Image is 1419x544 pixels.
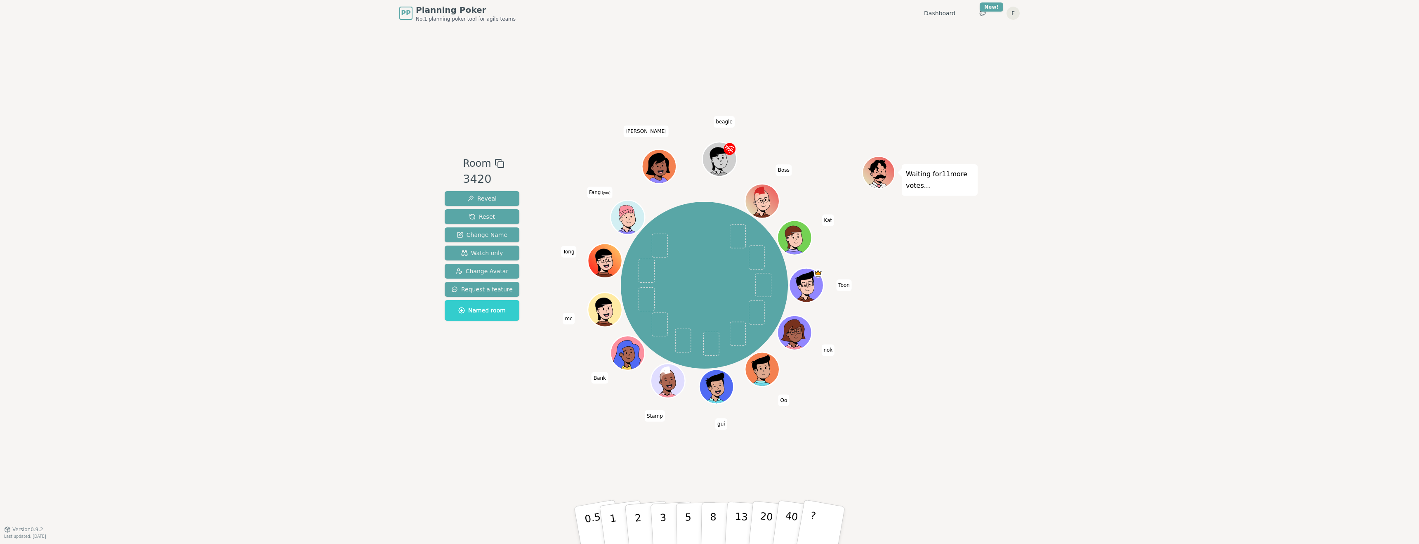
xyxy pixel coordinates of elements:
[416,16,516,22] span: No.1 planning poker tool for agile teams
[457,231,507,239] span: Change Name
[561,246,577,258] span: Click to change your name
[836,279,852,291] span: Click to change your name
[416,4,516,16] span: Planning Poker
[445,264,519,279] button: Change Avatar
[563,313,575,324] span: Click to change your name
[463,171,504,188] div: 3420
[975,6,990,21] button: New!
[814,269,823,278] span: Toon is the host
[1006,7,1020,20] button: F
[778,395,789,406] span: Click to change your name
[445,209,519,224] button: Reset
[587,187,613,198] span: Click to change your name
[445,191,519,206] button: Reveal
[645,410,665,422] span: Click to change your name
[623,125,669,137] span: Click to change your name
[461,249,503,257] span: Watch only
[715,418,727,430] span: Click to change your name
[463,156,491,171] span: Room
[445,300,519,321] button: Named room
[4,534,46,539] span: Last updated: [DATE]
[714,116,735,128] span: Click to change your name
[592,372,608,384] span: Click to change your name
[451,285,513,293] span: Request a feature
[980,2,1003,12] div: New!
[456,267,509,275] span: Change Avatar
[458,306,506,315] span: Named room
[401,8,410,18] span: PP
[445,282,519,297] button: Request a feature
[469,213,495,221] span: Reset
[776,164,792,176] span: Click to change your name
[445,246,519,260] button: Watch only
[399,4,516,22] a: PPPlanning PokerNo.1 planning poker tool for agile teams
[612,201,644,234] button: Click to change your avatar
[445,227,519,242] button: Change Name
[601,191,610,195] span: (you)
[821,344,834,356] span: Click to change your name
[906,168,973,192] p: Waiting for 11 more votes...
[467,194,497,203] span: Reveal
[924,9,955,17] a: Dashboard
[4,526,43,533] button: Version0.9.2
[822,215,834,226] span: Click to change your name
[12,526,43,533] span: Version 0.9.2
